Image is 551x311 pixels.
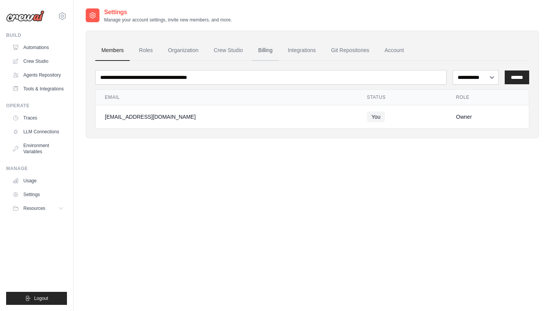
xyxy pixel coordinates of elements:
span: Logout [34,295,48,301]
a: Billing [252,40,279,61]
p: Manage your account settings, invite new members, and more. [104,17,232,23]
div: Manage [6,165,67,172]
span: You [367,111,385,122]
a: Crew Studio [9,55,67,67]
img: Logo [6,10,44,22]
a: Automations [9,41,67,54]
a: Roles [133,40,159,61]
a: Traces [9,112,67,124]
button: Logout [6,292,67,305]
div: [EMAIL_ADDRESS][DOMAIN_NAME] [105,113,349,121]
a: Usage [9,175,67,187]
a: Git Repositories [325,40,375,61]
div: Operate [6,103,67,109]
a: Environment Variables [9,139,67,158]
a: Account [378,40,410,61]
th: Status [358,90,447,105]
h2: Settings [104,8,232,17]
a: Members [95,40,130,61]
a: Agents Repository [9,69,67,81]
div: Build [6,32,67,38]
span: Resources [23,205,45,211]
a: Settings [9,188,67,201]
th: Role [447,90,529,105]
th: Email [96,90,358,105]
a: Crew Studio [208,40,249,61]
a: LLM Connections [9,126,67,138]
div: Owner [456,113,520,121]
a: Tools & Integrations [9,83,67,95]
button: Resources [9,202,67,214]
a: Integrations [282,40,322,61]
a: Organization [162,40,204,61]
